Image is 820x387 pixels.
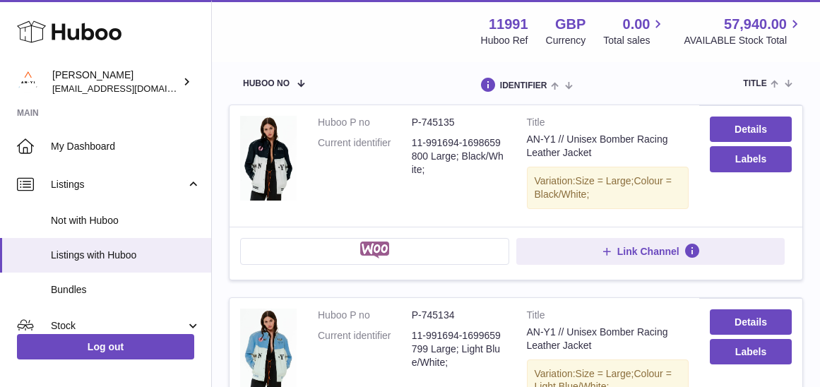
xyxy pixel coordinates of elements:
div: Currency [546,34,586,47]
a: 57,940.00 AVAILABLE Stock Total [684,15,803,47]
a: Log out [17,334,194,359]
span: Listings [51,178,186,191]
a: Details [710,309,792,335]
dt: Current identifier [318,136,412,177]
span: Stock [51,319,186,333]
span: Not with Huboo [51,214,201,227]
strong: Title [527,309,689,326]
strong: GBP [555,15,586,34]
button: Labels [710,339,792,364]
dt: Current identifier [318,329,412,369]
span: title [743,79,766,88]
span: My Dashboard [51,140,201,153]
div: AN-Y1 // Unisex Bomber Racing Leather Jacket [527,326,689,352]
span: Colour = Black/White; [535,175,672,200]
a: Details [710,117,792,142]
span: Huboo no [243,79,290,88]
div: AN-Y1 // Unisex Bomber Racing Leather Jacket [527,133,689,160]
div: [PERSON_NAME] [52,69,179,95]
span: Listings with Huboo [51,249,201,262]
span: Size = Large; [576,175,634,186]
span: Size = Large; [576,368,634,379]
dd: 11-991694-1699659799 Large; Light Blue/White; [412,329,506,369]
button: Labels [710,146,792,172]
span: 57,940.00 [724,15,787,34]
img: woocommerce-small.png [360,242,389,258]
strong: 11991 [489,15,528,34]
div: Variation: [527,167,689,209]
dd: 11-991694-1698659800 Large; Black/White; [412,136,506,177]
dd: P-745134 [412,309,506,322]
strong: Title [527,116,689,133]
button: Link Channel [516,238,785,265]
dd: P-745135 [412,116,506,129]
span: [EMAIL_ADDRESS][DOMAIN_NAME] [52,83,208,94]
span: identifier [500,81,547,90]
span: Link Channel [617,245,679,258]
dt: Huboo P no [318,116,412,129]
div: Huboo Ref [481,34,528,47]
img: info@an-y1.com [17,71,38,93]
img: AN-Y1 // Unisex Bomber Racing Leather Jacket [240,116,297,201]
a: 0.00 Total sales [603,15,666,47]
dt: Huboo P no [318,309,412,322]
span: AVAILABLE Stock Total [684,34,803,47]
span: Bundles [51,283,201,297]
span: Total sales [603,34,666,47]
span: 0.00 [623,15,650,34]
